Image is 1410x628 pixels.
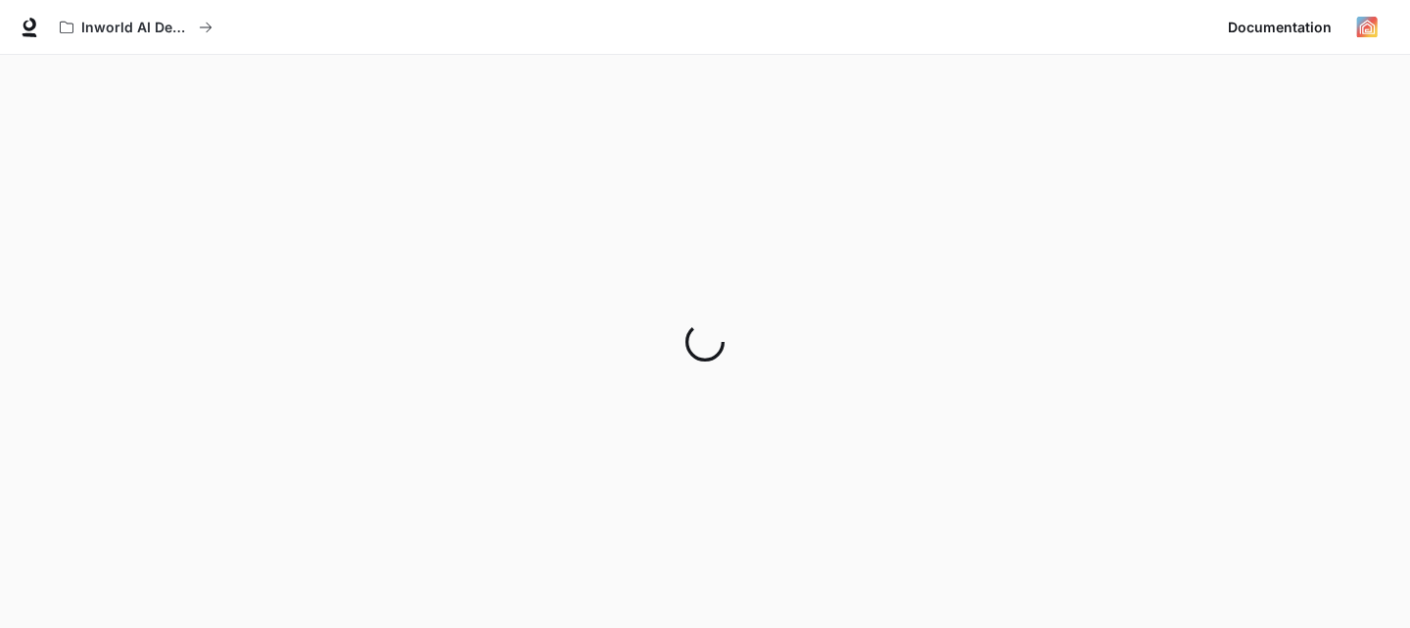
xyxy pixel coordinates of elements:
[81,20,191,36] p: Inworld AI Demos
[1220,8,1339,47] a: Documentation
[1353,14,1381,41] img: 使用者頭像
[1347,8,1386,47] button: 使用者頭像
[1228,16,1332,40] span: Documentation
[51,8,221,47] button: All workspaces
